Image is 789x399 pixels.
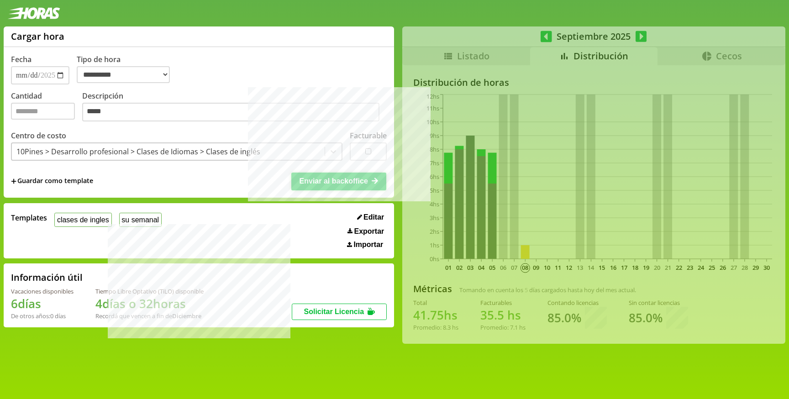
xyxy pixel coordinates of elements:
h1: Cargar hora [11,30,64,42]
div: De otros años: 0 días [11,312,74,320]
span: Solicitar Licencia [304,308,364,315]
input: Cantidad [11,103,75,120]
h2: Información útil [11,271,83,283]
div: Recordá que vencen a fin de [95,312,204,320]
label: Cantidad [11,91,82,124]
div: Vacaciones disponibles [11,287,74,295]
textarea: Descripción [82,103,379,122]
button: Exportar [345,227,387,236]
button: Enviar al backoffice [291,173,386,190]
label: Fecha [11,54,32,64]
div: Tiempo Libre Optativo (TiLO) disponible [95,287,204,295]
span: Editar [363,213,384,221]
label: Facturable [350,131,387,141]
button: Solicitar Licencia [292,304,387,320]
label: Tipo de hora [77,54,177,84]
span: Importar [353,241,383,249]
button: clases de ingles [54,213,111,227]
button: Editar [354,213,387,222]
button: su semanal [119,213,162,227]
span: + [11,176,16,186]
h1: 4 días o 32 horas [95,295,204,312]
div: 10Pines > Desarrollo profesional > Clases de Idiomas > Clases de inglés [16,147,260,157]
b: Diciembre [172,312,201,320]
span: Templates [11,213,47,223]
img: logotipo [7,7,60,19]
span: +Guardar como template [11,176,93,186]
label: Centro de costo [11,131,66,141]
span: Enviar al backoffice [300,177,368,185]
label: Descripción [82,91,387,124]
select: Tipo de hora [77,66,170,83]
span: Exportar [354,227,384,236]
h1: 6 días [11,295,74,312]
